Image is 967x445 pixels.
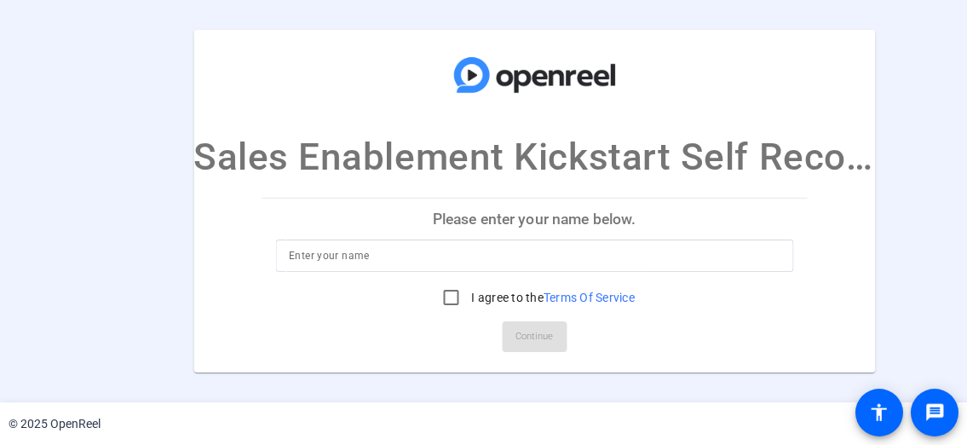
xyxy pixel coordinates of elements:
img: company-logo [449,47,619,103]
input: Enter your name [289,246,780,266]
mat-icon: accessibility [869,402,889,423]
p: Please enter your name below. [262,199,807,240]
a: Terms Of Service [544,291,635,304]
p: Sales Enablement Kickstart Self Recording [193,129,875,185]
mat-icon: message [924,402,945,423]
div: © 2025 OpenReel [9,415,101,433]
label: I agree to the [468,289,635,306]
